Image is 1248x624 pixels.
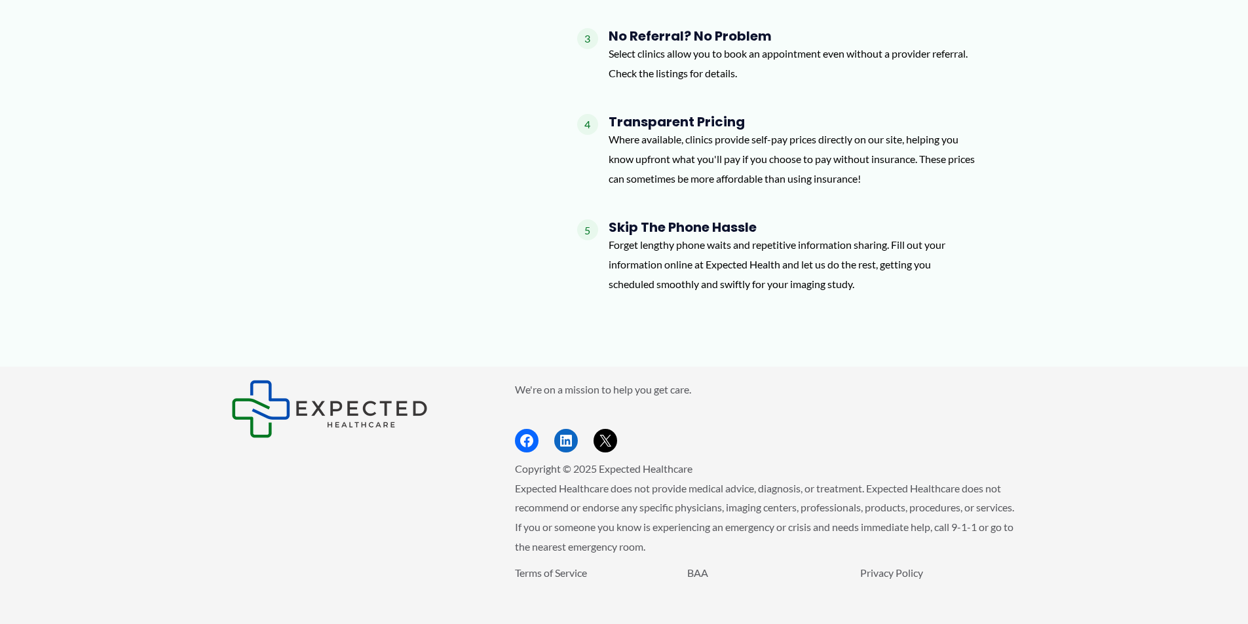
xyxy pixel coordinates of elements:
p: Where available, clinics provide self-pay prices directly on our site, helping you know upfront w... [609,130,975,188]
span: 4 [577,114,598,135]
a: Terms of Service [515,566,587,579]
h4: Skip the Phone Hassle [609,219,975,235]
a: BAA [687,566,708,579]
aside: Footer Widget 2 [515,380,1017,452]
p: Forget lengthy phone waits and repetitive information sharing. Fill out your information online a... [609,235,975,293]
aside: Footer Widget 3 [515,563,1017,612]
span: Copyright © 2025 Expected Healthcare [515,462,692,475]
img: Expected Healthcare Logo - side, dark font, small [231,380,428,438]
aside: Footer Widget 1 [231,380,482,438]
span: 5 [577,219,598,240]
span: 3 [577,28,598,49]
p: Select clinics allow you to book an appointment even without a provider referral. Check the listi... [609,44,975,83]
span: Expected Healthcare does not provide medical advice, diagnosis, or treatment. Expected Healthcare... [515,482,1014,553]
h4: Transparent Pricing [609,114,975,130]
a: Privacy Policy [860,566,923,579]
p: We're on a mission to help you get care. [515,380,1017,399]
h4: No Referral? No Problem [609,28,975,44]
